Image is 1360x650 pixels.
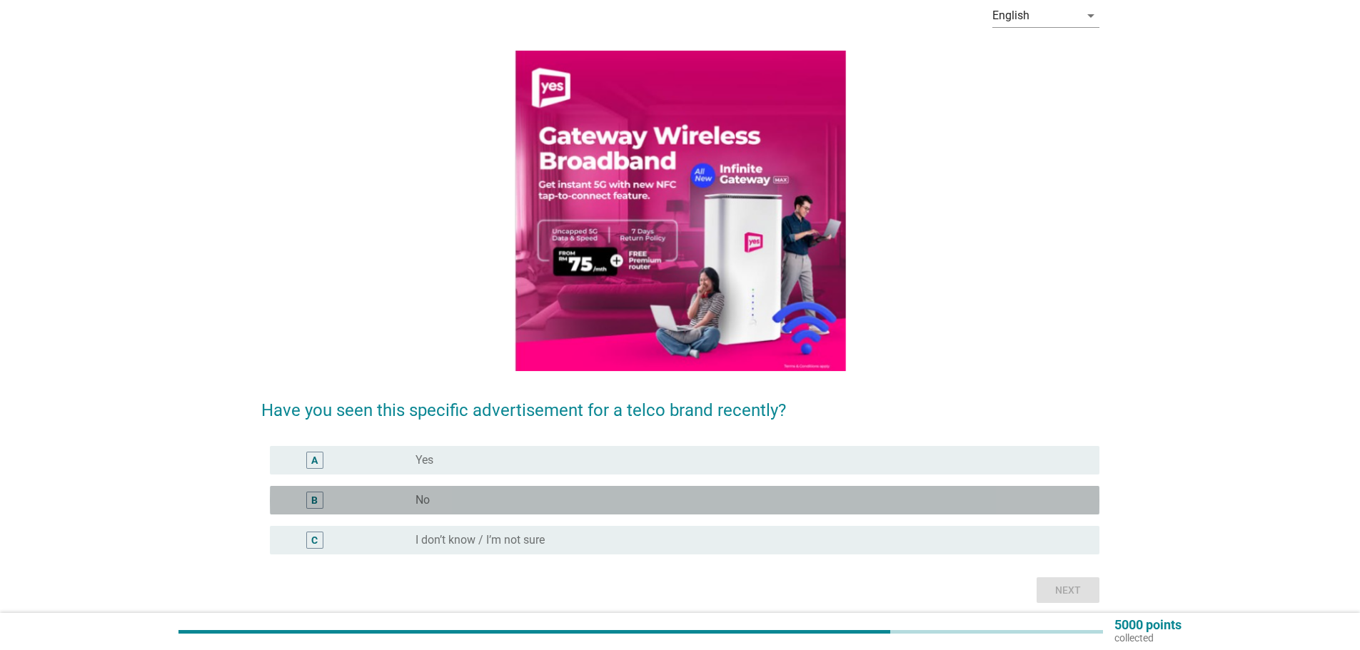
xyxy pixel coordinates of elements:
[513,47,847,372] img: 9fd0dbd1-255d-4b7a-9197-81d19e09cdbf-bb1.png
[1082,7,1099,24] i: arrow_drop_down
[415,453,433,467] label: Yes
[1114,619,1182,631] p: 5000 points
[415,493,430,507] label: No
[311,453,318,468] div: A
[261,383,1099,423] h2: Have you seen this specific advertisement for a telco brand recently?
[311,533,318,548] div: C
[311,493,318,508] div: B
[1114,631,1182,644] p: collected
[415,533,545,547] label: I don’t know / I’m not sure
[992,9,1029,22] div: English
